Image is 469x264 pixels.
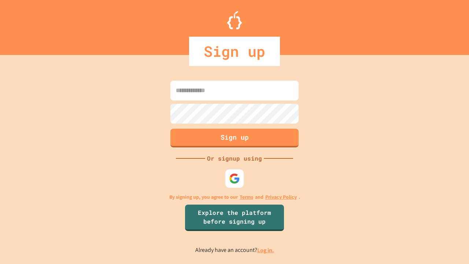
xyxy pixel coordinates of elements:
[189,37,280,66] div: Sign up
[185,205,284,231] a: Explore the platform before signing up
[229,173,240,184] img: google-icon.svg
[240,193,253,201] a: Terms
[205,154,264,163] div: Or signup using
[227,11,242,29] img: Logo.svg
[169,193,300,201] p: By signing up, you agree to our and .
[195,246,274,255] p: Already have an account?
[257,246,274,254] a: Log in.
[170,129,299,147] button: Sign up
[265,193,297,201] a: Privacy Policy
